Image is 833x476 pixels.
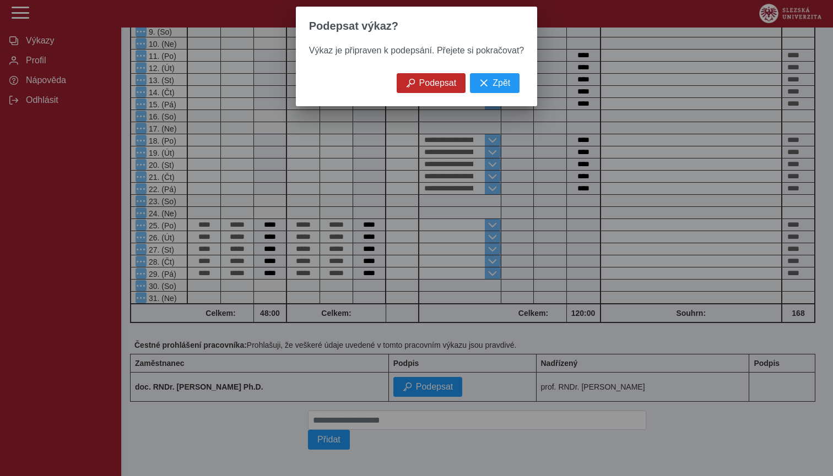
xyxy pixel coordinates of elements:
span: Výkaz je připraven k podepsání. Přejete si pokračovat? [309,46,524,55]
span: Podepsat výkaz? [309,20,398,32]
button: Zpět [470,73,520,93]
span: Zpět [493,78,510,88]
span: Podepsat [419,78,457,88]
button: Podepsat [397,73,466,93]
